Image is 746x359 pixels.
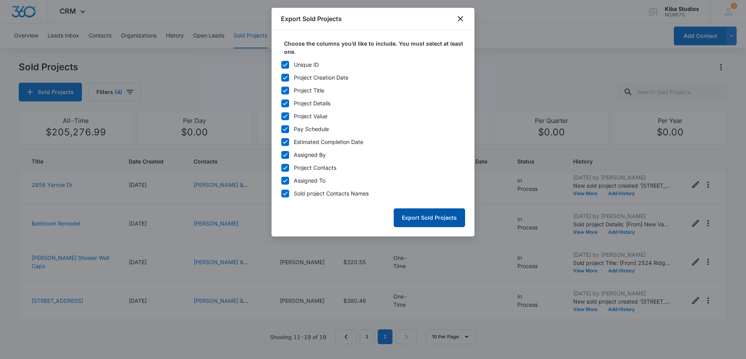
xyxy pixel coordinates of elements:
[294,60,319,69] div: Unique ID
[294,138,363,146] div: Estimated Completion Date
[294,99,330,107] div: Project Details
[294,73,348,82] div: Project Creation Date
[294,125,329,133] div: Pay Schedule
[456,14,465,23] button: close
[294,176,325,185] div: Assigned To
[294,151,326,159] div: Assigned By
[284,39,468,56] label: Choose the columns you’d like to include. You must select at least one.
[294,189,369,197] div: Sold project Contacts Names
[294,112,327,120] div: Project Value
[394,208,465,227] button: Export Sold Projects
[294,164,336,172] div: Project Contacts
[281,14,342,23] h1: Export Sold Projects
[294,86,324,94] div: Project Title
